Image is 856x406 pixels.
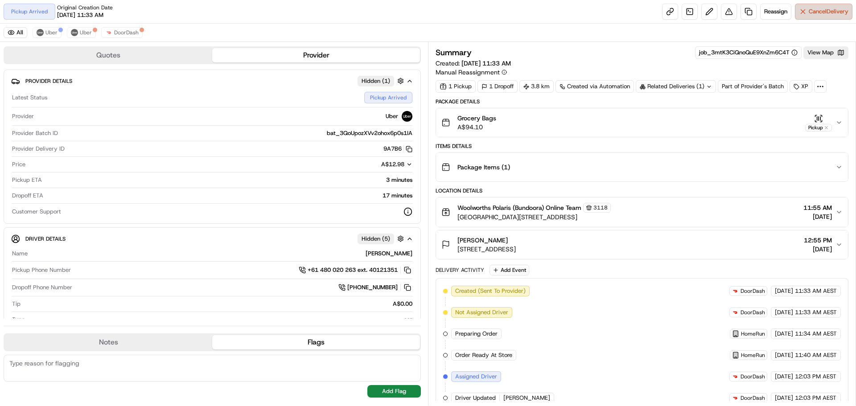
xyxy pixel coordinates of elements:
[338,283,412,292] a: [PHONE_NUMBER]
[477,80,518,93] div: 1 Dropoff
[775,394,793,402] span: [DATE]
[436,230,848,259] button: [PERSON_NAME][STREET_ADDRESS]12:55 PM[DATE]
[732,309,739,316] img: doordash_logo_v2.png
[367,385,421,398] button: Add Flag
[457,163,510,172] span: Package Items ( 1 )
[455,330,498,338] span: Preparing Order
[809,8,848,16] span: Cancel Delivery
[402,111,412,122] img: uber-new-logo.jpeg
[803,203,832,212] span: 11:55 AM
[795,394,836,402] span: 12:03 PM AEST
[795,373,836,381] span: 12:03 PM AEST
[455,308,508,316] span: Not Assigned Driver
[37,29,44,36] img: uber-new-logo.jpeg
[12,266,71,274] span: Pickup Phone Number
[803,212,832,221] span: [DATE]
[795,330,837,338] span: 11:34 AM AEST
[699,49,798,57] button: job_3mtK3CiQnoQuE9XnZm6C4T
[381,160,404,168] span: A$12.98
[71,29,78,36] img: uber-new-logo.jpeg
[31,250,412,258] div: [PERSON_NAME]
[775,308,793,316] span: [DATE]
[795,308,837,316] span: 11:33 AM AEST
[805,124,832,131] div: Pickup
[347,283,398,291] span: [PHONE_NUMBER]
[11,74,413,88] button: Provider DetailsHidden (1)
[803,46,848,59] button: View Map
[795,4,852,20] button: CancelDelivery
[4,48,212,62] button: Quotes
[436,98,848,105] div: Package Details
[436,80,476,93] div: 1 Pickup
[308,266,398,274] span: +61 480 020 263 ext. 40121351
[45,176,412,184] div: 3 minutes
[503,394,550,402] span: [PERSON_NAME]
[362,235,390,243] span: Hidden ( 5 )
[358,233,406,244] button: Hidden (5)
[101,27,143,38] button: DoorDash
[805,114,832,131] button: Pickup
[12,208,61,216] span: Customer Support
[455,287,526,295] span: Created (Sent To Provider)
[67,27,96,38] button: Uber
[25,235,66,242] span: Driver Details
[457,114,496,123] span: Grocery Bags
[593,204,608,211] span: 3118
[457,236,508,245] span: [PERSON_NAME]
[12,112,34,120] span: Provider
[741,287,765,295] span: DoorDash
[519,80,554,93] div: 3.8 km
[741,309,765,316] span: DoorDash
[12,300,21,308] span: Tip
[299,265,412,275] a: +61 480 020 263 ext. 40121351
[457,123,496,131] span: A$94.10
[327,129,412,137] span: bat_3QoUpozXVv2ohox6p0s1IA
[12,316,25,324] span: Type
[436,68,507,77] button: Manual Reassignment
[461,59,511,67] span: [DATE] 11:33 AM
[436,49,472,57] h3: Summary
[790,80,812,93] div: XP
[436,143,848,150] div: Items Details
[12,250,28,258] span: Name
[212,48,420,62] button: Provider
[436,197,848,227] button: Woolworths Polaris (Bundoora) Online Team3118[GEOGRAPHIC_DATA][STREET_ADDRESS]11:55 AM[DATE]
[47,192,412,200] div: 17 minutes
[732,394,739,402] img: doordash_logo_v2.png
[775,330,793,338] span: [DATE]
[12,176,42,184] span: Pickup ETA
[457,203,581,212] span: Woolworths Polaris (Bundoora) Online Team
[436,187,848,194] div: Location Details
[455,394,496,402] span: Driver Updated
[775,287,793,295] span: [DATE]
[12,192,43,200] span: Dropoff ETA
[33,27,62,38] button: Uber
[80,29,92,36] span: Uber
[636,80,716,93] div: Related Deliveries (1)
[764,8,787,16] span: Reassign
[795,351,837,359] span: 11:40 AM AEST
[29,316,412,324] div: car
[12,145,65,153] span: Provider Delivery ID
[334,160,412,168] button: A$12.98
[436,108,848,137] button: Grocery BagsA$94.10Pickup
[57,11,103,19] span: [DATE] 11:33 AM
[24,300,412,308] div: A$0.00
[386,112,398,120] span: Uber
[212,335,420,349] button: Flags
[741,330,765,337] span: HomeRun
[490,265,529,275] button: Add Event
[455,351,512,359] span: Order Ready At Store
[11,231,413,246] button: Driver DetailsHidden (5)
[383,145,412,153] button: 9A7B6
[455,373,497,381] span: Assigned Driver
[105,29,112,36] img: doordash_logo_v2.png
[556,80,634,93] a: Created via Automation
[57,4,113,11] span: Original Creation Date
[25,78,72,85] span: Provider Details
[4,335,212,349] button: Notes
[804,236,832,245] span: 12:55 PM
[436,153,848,181] button: Package Items (1)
